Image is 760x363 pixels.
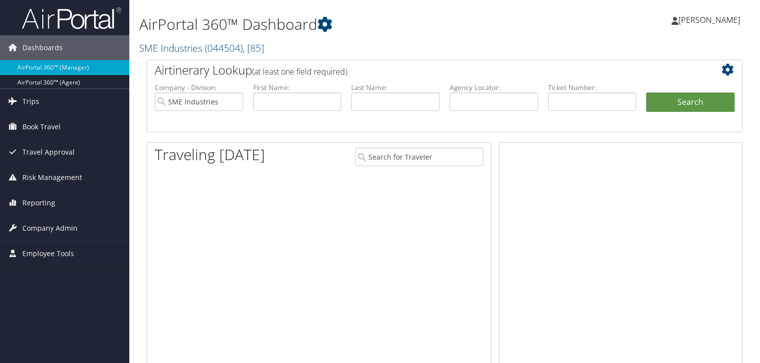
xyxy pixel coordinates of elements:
[253,83,342,92] label: First Name:
[22,140,75,165] span: Travel Approval
[22,89,39,114] span: Trips
[355,148,483,166] input: Search for Traveler
[678,14,740,25] span: [PERSON_NAME]
[139,41,264,55] a: SME Industries
[139,14,547,35] h1: AirPortal 360™ Dashboard
[22,6,121,30] img: airportal-logo.png
[22,114,61,139] span: Book Travel
[450,83,538,92] label: Agency Locator:
[646,92,735,112] button: Search
[155,83,243,92] label: Company - Division:
[155,62,685,79] h2: Airtinerary Lookup
[22,35,63,60] span: Dashboards
[548,83,637,92] label: Ticket Number:
[252,66,347,77] span: (at least one field required)
[22,190,55,215] span: Reporting
[22,165,82,190] span: Risk Management
[243,41,264,55] span: , [ 85 ]
[671,5,750,35] a: [PERSON_NAME]
[22,241,74,266] span: Employee Tools
[205,41,243,55] span: ( 044504 )
[351,83,440,92] label: Last Name:
[22,216,78,241] span: Company Admin
[155,144,265,165] h1: Traveling [DATE]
